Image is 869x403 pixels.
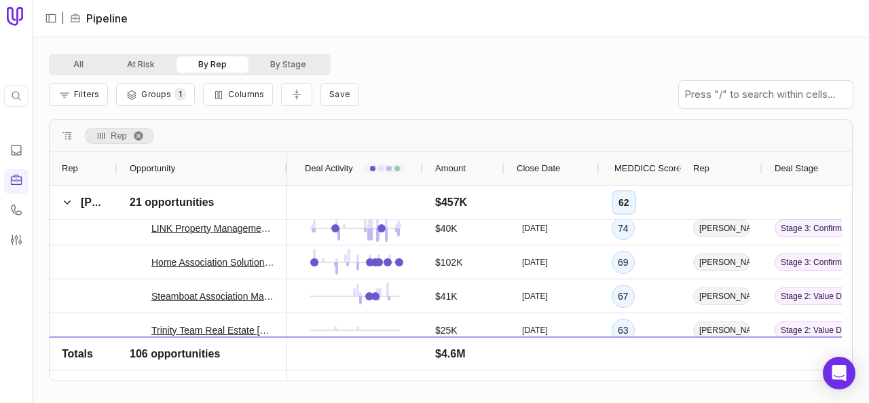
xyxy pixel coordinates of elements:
button: Filter Pipeline [49,83,108,106]
time: [DATE] [522,359,548,370]
span: 21 opportunities [130,194,214,211]
button: Expand sidebar [41,8,61,29]
button: At Risk [105,56,177,73]
span: $41K [435,288,458,304]
span: Stage 2: Value Demonstration [775,287,852,305]
span: [PERSON_NAME] [693,253,750,271]
time: [DATE] [522,223,548,234]
span: $25K [435,322,458,338]
span: Stage 2: Value Demonstration [775,321,852,339]
button: Collapse all rows [281,83,312,107]
span: Save [329,89,350,99]
span: Amount [435,160,466,177]
span: Opportunity [130,160,175,177]
span: MEDDICC Score [614,160,681,177]
a: Home Association Solutions, LLC - New Deal [151,254,275,270]
button: By Stage [248,56,328,73]
input: Press "/" to search within cells... [679,81,853,108]
div: 62 [612,190,636,215]
span: Filters [74,89,99,99]
span: [PERSON_NAME] [693,321,750,339]
span: Deal Stage [775,160,818,177]
button: By Rep [177,56,248,73]
div: 63 [612,319,635,342]
span: Groups [141,89,171,99]
span: $21K [435,356,458,372]
span: Stage 3: Confirmation [775,253,852,271]
div: 67 [612,285,635,308]
time: [DATE] [522,257,548,268]
span: [PERSON_NAME] [693,287,750,305]
button: Create a new saved view [320,83,359,106]
span: Rep [111,128,127,144]
li: Pipeline [70,10,128,27]
time: [DATE] [522,291,548,302]
div: 69 [612,251,635,274]
a: Trinity Team Real Estate [US_STATE] Deal [151,322,275,338]
span: Deal Activity [305,160,353,177]
span: Close Date [517,160,560,177]
div: MEDDICC Score [612,152,669,185]
a: Steamboat Association Management Deal [151,288,275,304]
button: Columns [203,83,273,106]
span: Rep. Press ENTER to sort. Press DELETE to remove [85,128,154,144]
button: All [52,56,105,73]
div: Open Intercom Messenger [823,357,855,389]
time: [DATE] [522,325,548,336]
span: Columns [228,89,264,99]
span: [PERSON_NAME] [693,220,750,237]
span: $102K [435,254,462,270]
span: Rep [62,160,78,177]
span: Stage 3: Confirmation [775,220,852,237]
span: $457K [435,194,467,211]
span: Stage 2: Value Demonstration [775,355,852,373]
button: Group Pipeline [116,83,194,106]
span: Rep [693,160,709,177]
span: [PERSON_NAME] [693,355,750,373]
a: Coopers HOA - New Deal [151,356,260,372]
a: LINK Property Management - New Deal [151,220,275,236]
span: | [61,10,64,27]
div: 61 [612,353,635,376]
span: [PERSON_NAME] [81,196,172,208]
div: Row Groups [85,128,154,144]
span: $40K [435,220,458,236]
div: 74 [612,217,635,240]
span: 1 [174,88,186,101]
